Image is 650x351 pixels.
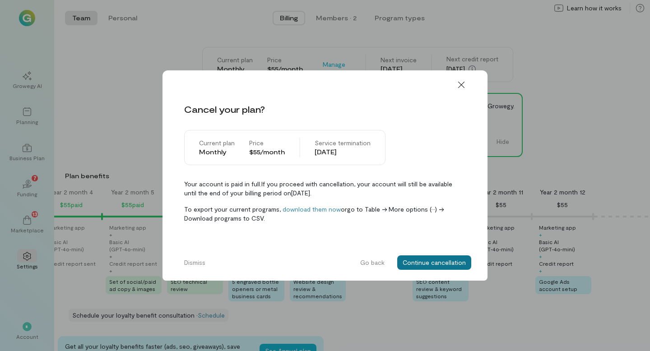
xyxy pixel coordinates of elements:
[179,255,211,270] button: Dismiss
[355,255,390,270] button: Go back
[249,139,285,148] div: Price
[199,148,235,157] div: Monthly
[315,139,371,148] div: Service termination
[397,255,471,270] button: Continue cancellation
[184,180,466,198] span: Your account is paid in full. If you proceed with cancellation, your account will still be availa...
[199,139,235,148] div: Current plan
[283,205,341,213] a: download them now
[184,205,466,223] span: To export your current programs, or go to Table -> More options (···) -> Download programs to CSV.
[184,103,265,115] div: Cancel your plan?
[249,148,285,157] div: $55/month
[315,148,371,157] div: [DATE]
